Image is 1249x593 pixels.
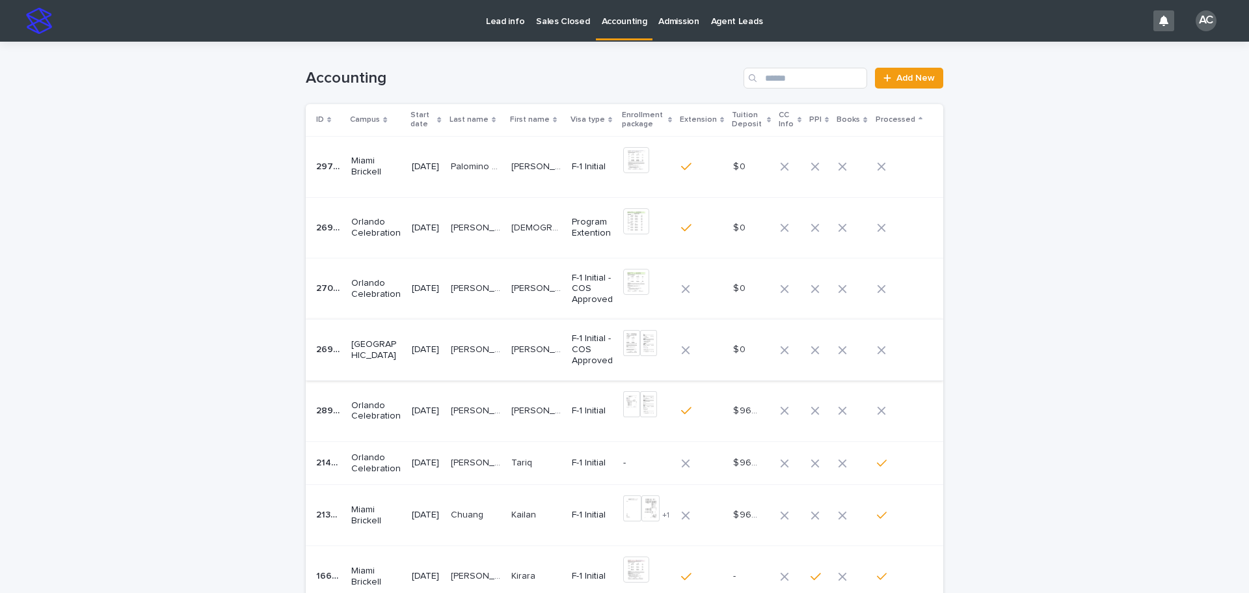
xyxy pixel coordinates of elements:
span: + 1 [662,512,669,519]
p: F-1 Initial [572,571,613,582]
p: Kyran Raquel [511,281,564,294]
tr: 2700027000 Orlando Celebration[DATE][PERSON_NAME][PERSON_NAME] [PERSON_NAME] [PERSON_NAME][PERSON... [306,258,943,320]
p: [DATE] [412,161,440,172]
p: Miami Brickell [351,156,401,178]
p: 27000 [316,281,343,294]
p: [PERSON_NAME] [511,159,564,172]
p: $ 0 [733,281,748,294]
p: F-1 Initial - COS Approved [572,333,613,366]
p: 16614 [316,568,343,582]
p: CC Info [779,108,794,132]
p: 26960 [316,220,343,234]
div: AC [1196,10,1216,31]
p: Last name [450,113,489,127]
tr: 2696026960 Orlando Celebration[DATE][PERSON_NAME][PERSON_NAME] [DEMOGRAPHIC_DATA][DEMOGRAPHIC_DAT... [306,197,943,258]
p: Tariq [511,455,535,469]
p: 21403 [316,455,343,469]
p: [GEOGRAPHIC_DATA] [351,339,401,361]
p: [DATE] [412,223,440,234]
p: 26915 [316,342,343,355]
p: SAVASTANO NAVES [451,220,504,234]
p: Orlando Celebration [351,217,401,239]
p: 21345 [316,507,343,521]
p: - [733,568,738,582]
p: Program Extention [572,217,613,239]
p: [PERSON_NAME] [451,568,504,582]
p: F-1 Initial [572,406,613,417]
p: First name [510,113,550,127]
p: Palomino Vivas [451,159,504,172]
p: Orlando Celebration [351,452,401,475]
p: VIEIRA DOS SANTOS [451,342,504,355]
p: F-1 Initial [572,458,613,469]
p: Books [837,113,860,127]
h1: Accounting [306,69,738,88]
tr: 2691526915 [GEOGRAPHIC_DATA][DATE][PERSON_NAME] DOS [PERSON_NAME][PERSON_NAME] DOS [PERSON_NAME] ... [306,320,943,381]
a: Add New [875,68,943,89]
p: $ 0 [733,342,748,355]
p: Enrollment package [622,108,665,132]
p: MATAMOROS LOPEZ [451,403,504,417]
span: Add New [896,74,935,83]
p: $ 0 [733,220,748,234]
p: F-1 Initial [572,161,613,172]
p: [DATE] [412,344,440,355]
p: Orlando Celebration [351,278,401,300]
p: [DATE] [412,510,440,521]
p: - [623,458,671,469]
p: Processed [876,113,915,127]
input: Search [744,68,867,89]
p: Ainhoa Nicole [511,403,564,417]
p: Kailan [511,507,539,521]
p: [DATE] [412,458,440,469]
p: F-1 Initial - COS Approved [572,273,613,305]
p: Miami Brickell [351,566,401,588]
p: 28945 [316,403,343,417]
p: ID [316,113,324,127]
p: [DATE] [412,406,440,417]
p: Chuang [451,507,486,521]
p: Start date [410,108,434,132]
p: F-1 Initial [572,510,613,521]
img: stacker-logo-s-only.png [26,8,52,34]
p: PPI [809,113,822,127]
tr: 2978129781 Miami Brickell[DATE]Palomino VivasPalomino Vivas [PERSON_NAME][PERSON_NAME] F-1 Initia... [306,136,943,197]
p: $ 960.00 [733,455,760,469]
p: $ 960.00 [733,403,760,417]
tr: 2134521345 Miami Brickell[DATE]ChuangChuang KailanKailan F-1 Initial+1$ 960.00$ 960.00 [306,485,943,546]
p: 29781 [316,159,343,172]
p: Visa type [571,113,605,127]
p: Orlando Celebration [351,400,401,422]
p: ALABDULWAHAB [451,455,504,469]
p: [DATE] [412,571,440,582]
p: Tuition Deposit [732,108,763,132]
p: [DATE] [412,283,440,294]
tr: 2140321403 Orlando Celebration[DATE][PERSON_NAME][PERSON_NAME] TariqTariq F-1 Initial-$ 960.00$ 9... [306,441,943,485]
tr: 2894528945 Orlando Celebration[DATE][PERSON_NAME] [PERSON_NAME][PERSON_NAME] [PERSON_NAME] [PERSO... [306,380,943,441]
p: $ 0 [733,159,748,172]
p: [DEMOGRAPHIC_DATA] [511,220,564,234]
p: BARROS MIRANDA [451,281,504,294]
p: Miami Brickell [351,504,401,527]
p: $ 960.00 [733,507,760,521]
p: Maria Auxiliadora [511,342,564,355]
p: Campus [350,113,380,127]
p: Extension [680,113,717,127]
p: Kirara [511,568,538,582]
